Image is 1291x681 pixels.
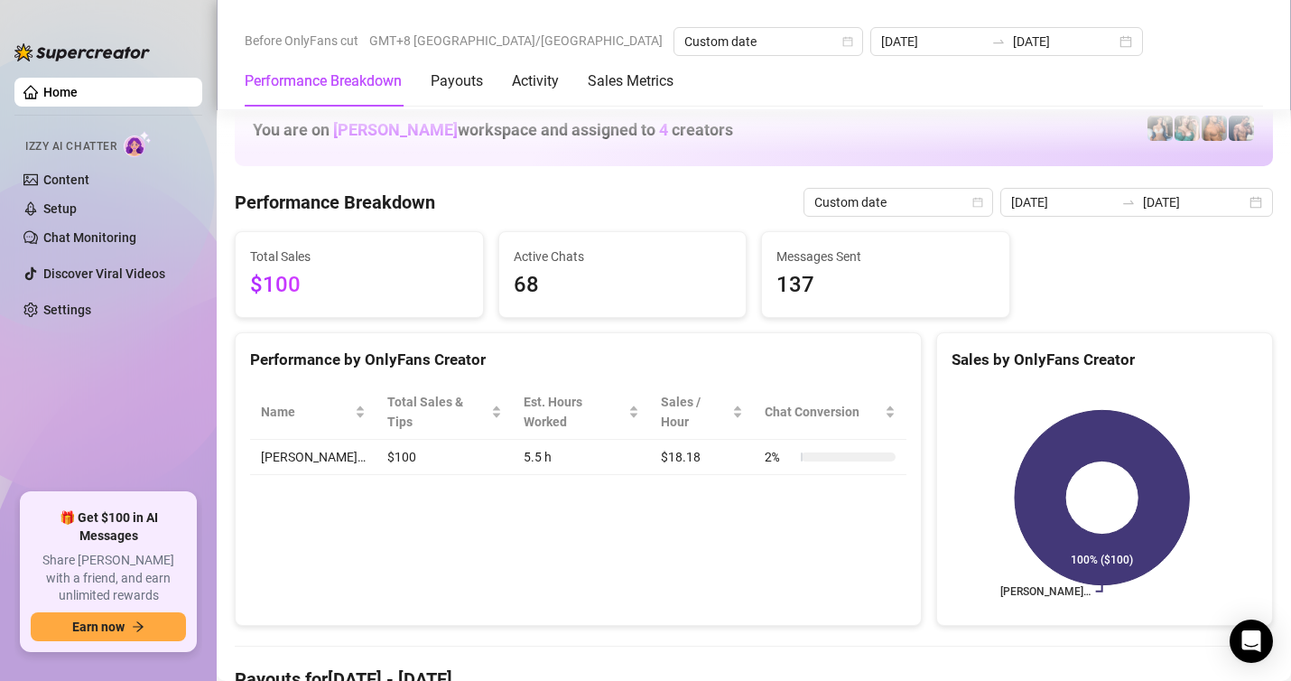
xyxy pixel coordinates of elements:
[261,402,351,422] span: Name
[650,385,755,440] th: Sales / Hour
[659,120,668,139] span: 4
[250,440,376,475] td: [PERSON_NAME]…
[250,385,376,440] th: Name
[253,120,733,140] h1: You are on workspace and assigned to creators
[250,247,469,266] span: Total Sales
[881,32,984,51] input: Start date
[512,70,559,92] div: Activity
[991,34,1006,49] span: to
[776,268,995,303] span: 137
[1230,620,1273,663] div: Open Intercom Messenger
[333,120,458,139] span: [PERSON_NAME]
[14,43,150,61] img: logo-BBDzfeDw.svg
[369,27,663,54] span: GMT+8 [GEOGRAPHIC_DATA]/[GEOGRAPHIC_DATA]
[1229,116,1254,141] img: Axel
[661,392,729,432] span: Sales / Hour
[43,173,89,187] a: Content
[1175,116,1200,141] img: Zaddy
[245,27,358,54] span: Before OnlyFans cut
[235,190,435,215] h4: Performance Breakdown
[972,197,983,208] span: calendar
[124,131,152,157] img: AI Chatter
[250,268,469,303] span: $100
[72,620,125,634] span: Earn now
[991,34,1006,49] span: swap-right
[132,620,144,633] span: arrow-right
[31,509,186,545] span: 🎁 Get $100 in AI Messages
[25,138,116,155] span: Izzy AI Chatter
[431,70,483,92] div: Payouts
[387,392,488,432] span: Total Sales & Tips
[1147,116,1173,141] img: Katy
[524,392,625,432] div: Est. Hours Worked
[514,268,732,303] span: 68
[31,552,186,605] span: Share [PERSON_NAME] with a friend, and earn unlimited rewards
[952,348,1258,372] div: Sales by OnlyFans Creator
[43,201,77,216] a: Setup
[588,70,673,92] div: Sales Metrics
[250,348,906,372] div: Performance by OnlyFans Creator
[31,612,186,641] button: Earn nowarrow-right
[765,447,794,467] span: 2 %
[43,266,165,281] a: Discover Viral Videos
[842,36,853,47] span: calendar
[513,440,650,475] td: 5.5 h
[376,385,513,440] th: Total Sales & Tips
[765,402,881,422] span: Chat Conversion
[376,440,513,475] td: $100
[1000,585,1091,598] text: [PERSON_NAME]…
[1121,195,1136,210] span: to
[43,303,91,317] a: Settings
[684,28,852,55] span: Custom date
[1121,195,1136,210] span: swap-right
[814,189,982,216] span: Custom date
[1013,32,1116,51] input: End date
[776,247,995,266] span: Messages Sent
[43,85,78,99] a: Home
[43,230,136,245] a: Chat Monitoring
[1143,192,1246,212] input: End date
[245,70,402,92] div: Performance Breakdown
[1011,192,1114,212] input: Start date
[1202,116,1227,141] img: JG
[754,385,906,440] th: Chat Conversion
[514,247,732,266] span: Active Chats
[650,440,755,475] td: $18.18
